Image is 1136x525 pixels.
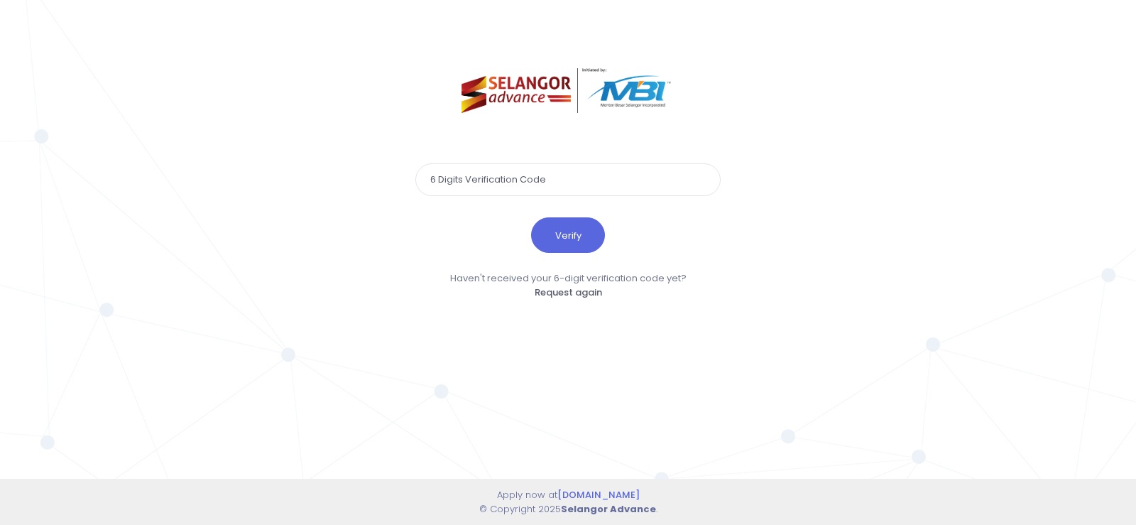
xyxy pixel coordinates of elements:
span: Haven't received your 6-digit verification code yet? [450,271,687,285]
img: selangor-advance.png [461,68,675,113]
button: Verify [531,217,605,253]
strong: Selangor Advance [561,502,656,516]
a: [DOMAIN_NAME] [557,488,640,502]
a: Request again [535,286,602,299]
input: 6 Digits Verification Code [415,163,721,196]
